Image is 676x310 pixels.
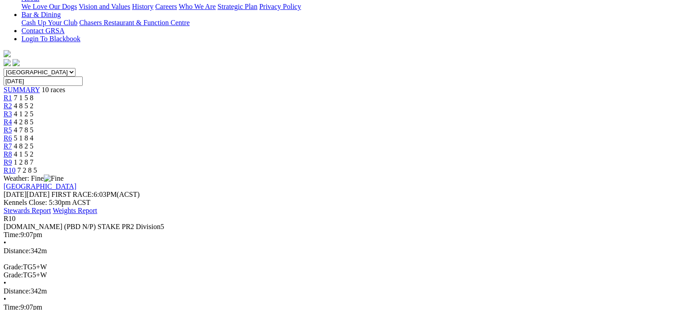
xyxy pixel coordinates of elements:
[13,59,20,66] img: twitter.svg
[4,287,672,295] div: 342m
[4,247,672,255] div: 342m
[4,295,6,303] span: •
[14,158,34,166] span: 1 2 8 7
[4,247,30,255] span: Distance:
[4,279,6,287] span: •
[155,3,177,10] a: Careers
[21,3,77,10] a: We Love Our Dogs
[4,263,672,271] div: TG5+W
[21,11,61,18] a: Bar & Dining
[4,94,12,102] a: R1
[21,35,80,42] a: Login To Blackbook
[4,59,11,66] img: facebook.svg
[21,19,672,27] div: Bar & Dining
[4,134,12,142] a: R6
[79,3,130,10] a: Vision and Values
[4,118,12,126] a: R4
[4,166,16,174] a: R10
[14,118,34,126] span: 4 2 8 5
[14,150,34,158] span: 4 1 5 2
[4,207,51,214] a: Stewards Report
[21,19,77,26] a: Cash Up Your Club
[4,126,12,134] a: R5
[4,86,40,93] a: SUMMARY
[4,231,672,239] div: 9:07pm
[21,27,64,34] a: Contact GRSA
[4,50,11,57] img: logo-grsa-white.png
[179,3,216,10] a: Who We Are
[14,102,34,110] span: 4 8 5 2
[4,174,63,182] span: Weather: Fine
[17,166,37,174] span: 7 2 8 5
[4,102,12,110] a: R2
[132,3,153,10] a: History
[4,263,23,271] span: Grade:
[4,271,672,279] div: TG5+W
[4,142,12,150] a: R7
[14,134,34,142] span: 5 1 8 4
[218,3,257,10] a: Strategic Plan
[4,158,12,166] a: R9
[4,183,76,190] a: [GEOGRAPHIC_DATA]
[4,287,30,295] span: Distance:
[51,191,140,198] span: 6:03PM(ACST)
[14,126,34,134] span: 4 7 8 5
[79,19,189,26] a: Chasers Restaurant & Function Centre
[14,142,34,150] span: 4 8 2 5
[4,223,672,231] div: [DOMAIN_NAME] (PBD N/P) STAKE PR2 Division5
[14,110,34,118] span: 4 1 2 5
[4,150,12,158] a: R8
[51,191,93,198] span: FIRST RACE:
[21,3,672,11] div: About
[4,239,6,246] span: •
[4,110,12,118] a: R3
[4,191,27,198] span: [DATE]
[53,207,97,214] a: Weights Report
[4,76,83,86] input: Select date
[4,231,21,238] span: Time:
[4,271,23,279] span: Grade:
[14,94,34,102] span: 7 1 5 8
[4,191,50,198] span: [DATE]
[4,199,672,207] div: Kennels Close: 5:30pm ACST
[42,86,65,93] span: 10 races
[44,174,63,183] img: Fine
[4,215,16,222] span: R10
[259,3,301,10] a: Privacy Policy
